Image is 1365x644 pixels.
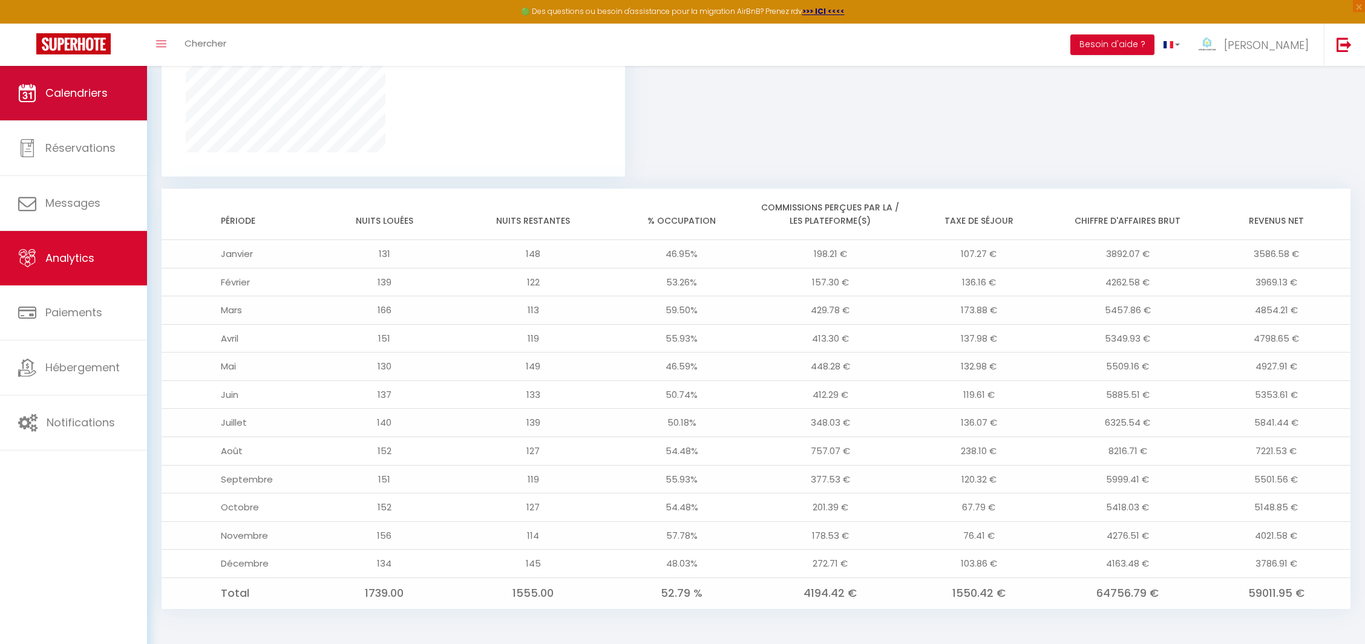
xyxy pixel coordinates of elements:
[1053,296,1202,325] td: 5457.86 €
[1202,493,1350,522] td: 5148.85 €
[162,353,310,381] td: Mai
[1053,577,1202,608] td: 64756.79 €
[756,240,905,268] td: 198.21 €
[607,437,756,465] td: 54.48%
[756,324,905,353] td: 413.30 €
[1053,550,1202,578] td: 4163.48 €
[905,409,1053,437] td: 136.07 €
[756,296,905,325] td: 429.78 €
[459,189,607,240] th: Nuits restantes
[756,380,905,409] td: 412.29 €
[162,409,310,437] td: Juillet
[162,577,310,608] td: Total
[45,195,100,210] span: Messages
[607,324,756,353] td: 55.93%
[175,24,235,66] a: Chercher
[1337,37,1352,52] img: logout
[47,415,115,430] span: Notifications
[905,437,1053,465] td: 238.10 €
[1202,465,1350,493] td: 5501.56 €
[905,550,1053,578] td: 103.86 €
[905,296,1053,325] td: 173.88 €
[310,577,459,608] td: 1739.00
[459,409,607,437] td: 139
[162,189,310,240] th: Période
[905,353,1053,381] td: 132.98 €
[756,437,905,465] td: 757.07 €
[607,353,756,381] td: 46.59%
[45,305,102,320] span: Paiements
[905,521,1053,550] td: 76.41 €
[1070,34,1154,55] button: Besoin d'aide ?
[756,577,905,608] td: 4194.42 €
[162,550,310,578] td: Décembre
[459,324,607,353] td: 119
[310,296,459,325] td: 166
[162,465,310,493] td: Septembre
[1053,353,1202,381] td: 5509.16 €
[756,493,905,522] td: 201.39 €
[1202,521,1350,550] td: 4021.58 €
[607,296,756,325] td: 59.50%
[1189,24,1324,66] a: ... [PERSON_NAME]
[802,6,845,16] a: >>> ICI <<<<
[607,380,756,409] td: 50.74%
[162,240,310,268] td: Janvier
[1053,380,1202,409] td: 5885.51 €
[459,437,607,465] td: 127
[1202,409,1350,437] td: 5841.44 €
[607,550,756,578] td: 48.03%
[607,577,756,608] td: 52.79 %
[459,296,607,325] td: 113
[756,409,905,437] td: 348.03 €
[1202,437,1350,465] td: 7221.53 €
[1202,240,1350,268] td: 3586.58 €
[905,240,1053,268] td: 107.27 €
[905,324,1053,353] td: 137.98 €
[459,550,607,578] td: 145
[459,465,607,493] td: 119
[45,360,120,375] span: Hébergement
[162,493,310,522] td: Octobre
[310,324,459,353] td: 151
[607,465,756,493] td: 55.93%
[310,493,459,522] td: 152
[310,437,459,465] td: 152
[756,268,905,296] td: 157.30 €
[310,380,459,409] td: 137
[1053,465,1202,493] td: 5999.41 €
[756,521,905,550] td: 178.53 €
[310,465,459,493] td: 151
[162,380,310,409] td: Juin
[607,521,756,550] td: 57.78%
[36,33,111,54] img: Super Booking
[1053,268,1202,296] td: 4262.58 €
[162,521,310,550] td: Novembre
[162,437,310,465] td: Août
[310,550,459,578] td: 134
[310,189,459,240] th: Nuits louées
[45,250,94,265] span: Analytics
[1053,189,1202,240] th: Chiffre d'affaires brut
[310,353,459,381] td: 130
[607,240,756,268] td: 46.95%
[756,465,905,493] td: 377.53 €
[905,268,1053,296] td: 136.16 €
[459,268,607,296] td: 122
[162,296,310,325] td: Mars
[1198,34,1216,57] img: ...
[756,353,905,381] td: 448.28 €
[459,380,607,409] td: 133
[1202,324,1350,353] td: 4798.65 €
[162,268,310,296] td: Février
[1053,437,1202,465] td: 8216.71 €
[1202,550,1350,578] td: 3786.91 €
[1053,493,1202,522] td: 5418.03 €
[905,493,1053,522] td: 67.79 €
[607,189,756,240] th: % Occupation
[1202,577,1350,608] td: 59011.95 €
[1202,380,1350,409] td: 5353.61 €
[45,85,108,100] span: Calendriers
[607,409,756,437] td: 50.18%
